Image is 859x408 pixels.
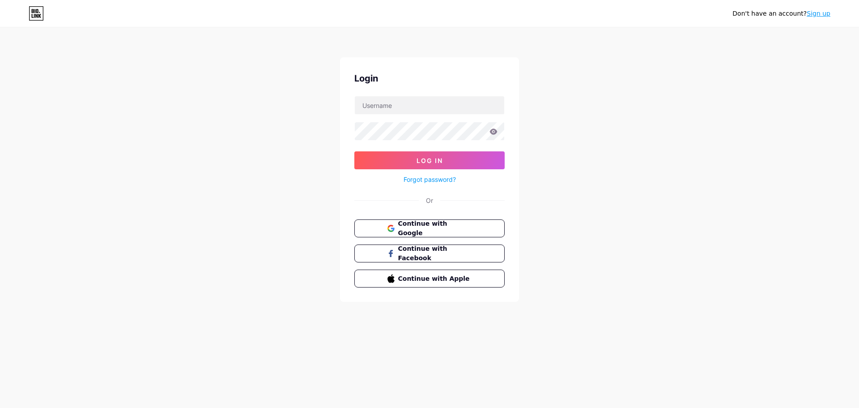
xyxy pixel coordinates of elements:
[354,151,505,169] button: Log In
[732,9,830,18] div: Don't have an account?
[354,72,505,85] div: Login
[354,245,505,262] button: Continue with Facebook
[398,274,472,283] span: Continue with Apple
[354,270,505,288] button: Continue with Apple
[355,96,504,114] input: Username
[398,219,472,238] span: Continue with Google
[417,157,443,164] span: Log In
[398,244,472,263] span: Continue with Facebook
[807,10,830,17] a: Sign up
[354,219,505,237] button: Continue with Google
[426,196,433,205] div: Or
[404,175,456,184] a: Forgot password?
